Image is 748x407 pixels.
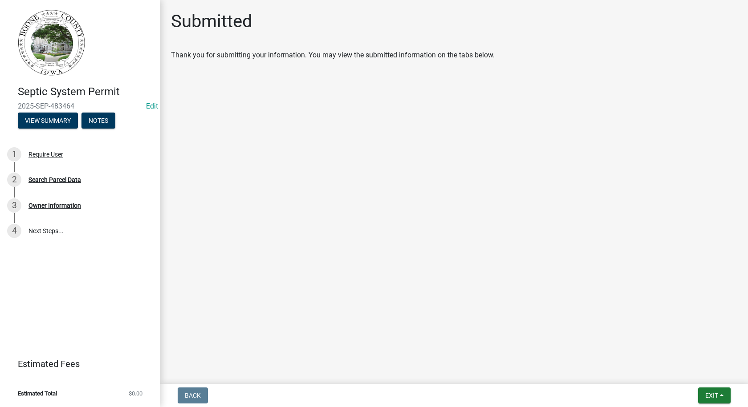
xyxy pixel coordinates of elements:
span: $0.00 [129,391,142,396]
button: View Summary [18,113,78,129]
button: Exit [698,387,731,403]
div: Search Parcel Data [28,177,81,183]
div: 1 [7,147,21,161]
div: 2 [7,173,21,187]
div: Thank you for submitting your information. You may view the submitted information on the tabs below. [171,50,737,60]
div: 3 [7,198,21,213]
span: 2025-SEP-483464 [18,102,142,110]
span: Back [185,392,201,399]
a: Estimated Fees [7,355,146,373]
img: Boone County, Iowa [18,9,85,76]
span: Exit [705,392,718,399]
h1: Submitted [171,11,252,32]
wm-modal-confirm: Edit Application Number [146,102,158,110]
wm-modal-confirm: Summary [18,117,78,125]
button: Back [178,387,208,403]
div: 4 [7,224,21,238]
button: Notes [81,113,115,129]
a: Edit [146,102,158,110]
span: Estimated Total [18,391,57,396]
div: Owner Information [28,202,81,209]
h4: Septic System Permit [18,85,153,98]
wm-modal-confirm: Notes [81,117,115,125]
div: Require User [28,151,63,157]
